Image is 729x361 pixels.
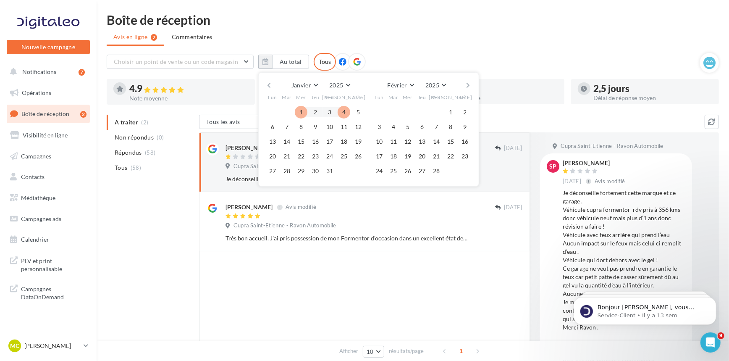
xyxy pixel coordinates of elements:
[309,165,322,177] button: 30
[373,150,385,163] button: 17
[338,106,350,119] button: 4
[21,215,61,222] span: Campagnes ads
[21,173,45,180] span: Contacts
[266,135,279,148] button: 13
[7,40,90,54] button: Nouvelle campagne
[373,121,385,133] button: 3
[286,204,316,211] span: Avis modifié
[5,63,88,81] button: Notifications 7
[37,24,144,90] span: Bonjour [PERSON_NAME], vous n'avez pas encore souscrit au module Marketing Direct ? Pour cela, c'...
[459,150,471,163] button: 23
[5,252,92,277] a: PLV et print personnalisable
[5,148,92,165] a: Campagnes
[416,150,428,163] button: 20
[387,121,400,133] button: 4
[373,165,385,177] button: 24
[384,79,417,91] button: Février
[21,110,69,117] span: Boîte de réception
[389,347,424,355] span: résultats/page
[459,106,471,119] button: 2
[323,106,336,119] button: 3
[7,338,90,354] a: MC [PERSON_NAME]
[295,165,307,177] button: 29
[5,84,92,102] a: Opérations
[107,13,719,26] div: Boîte de réception
[323,121,336,133] button: 10
[281,121,293,133] button: 7
[429,94,472,101] span: [PERSON_NAME]
[21,236,49,243] span: Calendrier
[561,142,663,150] span: Cupra Saint-Etienne - Ravon Automobile
[401,135,414,148] button: 12
[295,106,307,119] button: 1
[430,165,443,177] button: 28
[418,94,426,101] span: Jeu
[273,55,309,69] button: Au total
[352,150,364,163] button: 26
[129,95,248,101] div: Note moyenne
[295,135,307,148] button: 15
[338,150,350,163] button: 25
[268,94,277,101] span: Lun
[23,132,68,139] span: Visibilité en ligne
[309,106,322,119] button: 2
[422,79,449,91] button: 2025
[700,332,721,353] iframe: Intercom live chat
[295,150,307,163] button: 22
[226,175,468,183] div: Je déconseille fortement cette marque et ce garage . Véhicule cupra formentor rdv pris à 356 kms ...
[21,283,87,301] span: Campagnes DataOnDemand
[455,344,468,358] span: 1
[145,149,155,156] span: (58)
[367,348,374,355] span: 10
[157,134,164,141] span: (0)
[291,82,311,89] span: Janvier
[10,342,19,350] span: MC
[281,165,293,177] button: 28
[37,32,145,40] p: Message from Service-Client, sent Il y a 13 sem
[594,95,713,101] div: Délai de réponse moyen
[295,121,307,133] button: 8
[373,135,385,148] button: 10
[375,94,384,101] span: Lun
[5,231,92,248] a: Calendrier
[352,121,364,133] button: 12
[439,84,558,93] div: 100 %
[80,111,87,118] div: 2
[444,135,457,148] button: 15
[266,121,279,133] button: 6
[504,204,522,211] span: [DATE]
[401,121,414,133] button: 5
[416,165,428,177] button: 27
[444,106,457,119] button: 1
[5,189,92,207] a: Médiathèque
[233,222,336,229] span: Cupra Saint-Etienne - Ravon Automobile
[311,94,320,101] span: Jeu
[550,162,557,171] span: Sp
[115,133,154,142] span: Non répondus
[459,121,471,133] button: 9
[353,94,363,101] span: Dim
[718,332,724,339] span: 9
[323,135,336,148] button: 17
[309,135,322,148] button: 16
[115,148,142,157] span: Répondus
[233,163,336,170] span: Cupra Saint-Etienne - Ravon Automobile
[21,255,87,273] span: PLV et print personnalisable
[563,160,627,166] div: [PERSON_NAME]
[288,79,321,91] button: Janvier
[5,280,92,305] a: Campagnes DataOnDemand
[172,33,212,41] span: Commentaires
[5,210,92,228] a: Campagnes ads
[5,168,92,186] a: Contacts
[387,150,400,163] button: 18
[459,135,471,148] button: 16
[21,194,55,201] span: Médiathèque
[444,150,457,163] button: 22
[21,152,51,159] span: Campagnes
[430,135,443,148] button: 14
[594,84,713,93] div: 2,5 jours
[444,121,457,133] button: 8
[5,105,92,123] a: Boîte de réception2
[401,165,414,177] button: 26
